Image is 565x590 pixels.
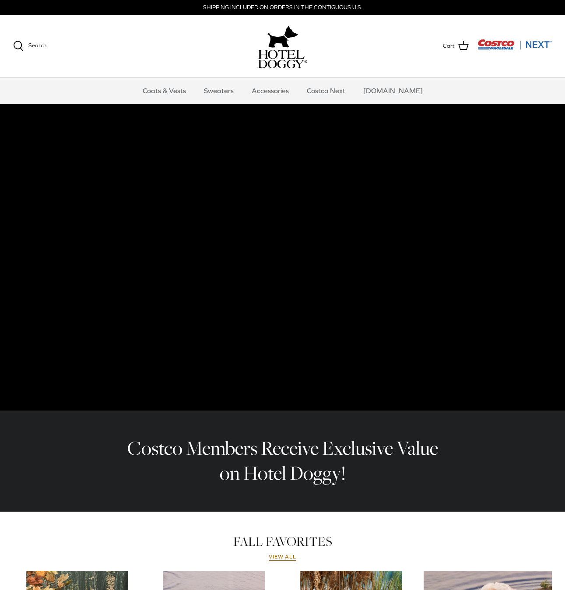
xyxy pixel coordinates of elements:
[267,24,298,50] img: hoteldoggy.com
[299,77,353,104] a: Costco Next
[135,77,194,104] a: Coats & Vests
[196,77,242,104] a: Sweaters
[269,554,297,561] a: View all
[258,24,307,68] a: hoteldoggy.com hoteldoggycom
[13,41,46,51] a: Search
[477,39,552,50] img: Costco Next
[443,40,469,52] a: Cart
[28,42,46,49] span: Search
[477,45,552,51] a: Visit Costco Next
[244,77,297,104] a: Accessories
[121,436,445,485] h2: Costco Members Receive Exclusive Value on Hotel Doggy!
[233,533,332,550] a: FALL FAVORITES
[443,42,455,51] span: Cart
[258,50,307,68] img: hoteldoggycom
[355,77,431,104] a: [DOMAIN_NAME]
